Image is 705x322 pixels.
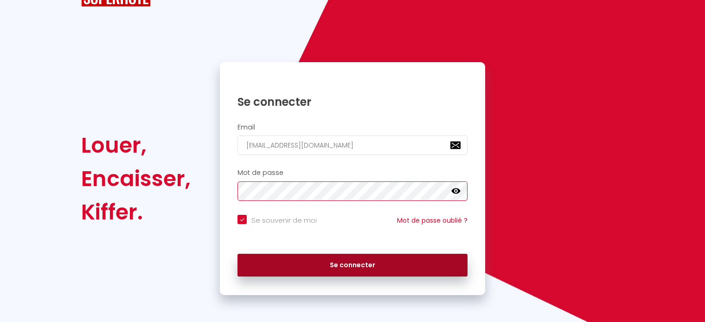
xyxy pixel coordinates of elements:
[81,129,191,162] div: Louer,
[237,123,468,131] h2: Email
[237,169,468,177] h2: Mot de passe
[81,195,191,229] div: Kiffer.
[237,135,468,155] input: Ton Email
[81,162,191,195] div: Encaisser,
[397,216,468,225] a: Mot de passe oublié ?
[237,95,468,109] h1: Se connecter
[237,254,468,277] button: Se connecter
